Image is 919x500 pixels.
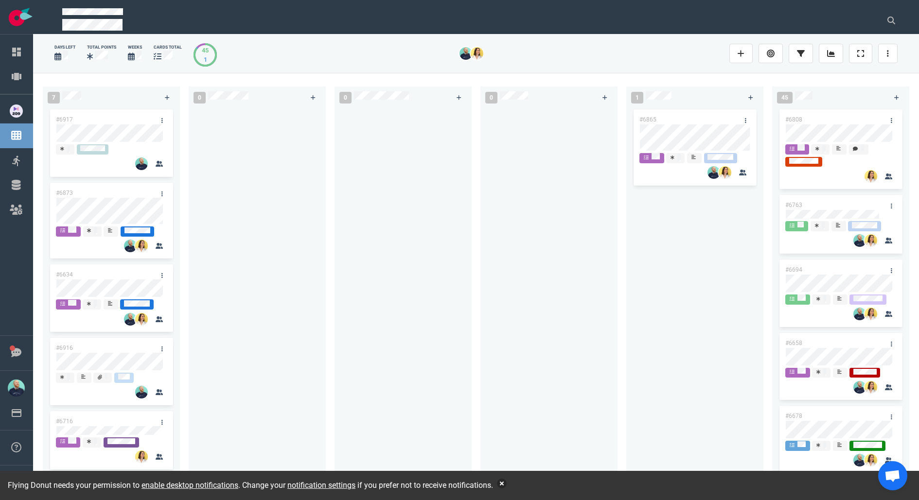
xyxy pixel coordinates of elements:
span: 45 [777,92,793,103]
a: #6916 [56,345,73,351]
img: 26 [865,454,877,466]
span: 0 [339,92,352,103]
a: #6917 [56,116,73,123]
img: 26 [865,381,877,394]
span: 0 [194,92,206,103]
a: #6808 [785,116,802,123]
div: days left [54,44,75,51]
img: 26 [719,166,731,179]
img: 26 [865,170,877,183]
span: . Change your if you prefer not to receive notifications. [238,481,493,490]
img: 26 [135,240,148,252]
span: 1 [631,92,643,103]
div: 1 [202,55,209,64]
img: 26 [853,454,866,466]
a: #6634 [56,271,73,278]
img: 26 [853,234,866,247]
img: 26 [459,47,472,60]
img: 26 [865,234,877,247]
a: #6716 [56,418,73,425]
a: #6763 [785,202,802,208]
a: notification settings [287,481,355,490]
img: 26 [124,313,137,326]
span: Flying Donut needs your permission to [8,481,238,490]
img: 26 [135,386,148,398]
a: #6694 [785,266,802,273]
a: #6678 [785,413,802,419]
span: 7 [48,92,60,103]
span: 0 [485,92,497,103]
a: #6873 [56,190,73,196]
div: Ouvrir le chat [878,461,907,490]
a: #6865 [639,116,656,123]
img: 26 [124,240,137,252]
a: enable desktop notifications [141,481,238,490]
div: Total Points [87,44,116,51]
img: 26 [471,47,483,60]
img: 26 [135,450,148,463]
div: Weeks [128,44,142,51]
img: 26 [707,166,720,179]
img: 26 [853,381,866,394]
div: cards total [154,44,182,51]
img: 26 [135,157,148,170]
div: 45 [202,46,209,55]
img: 26 [135,313,148,326]
img: 26 [865,308,877,320]
a: #6658 [785,340,802,346]
img: 26 [853,308,866,320]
